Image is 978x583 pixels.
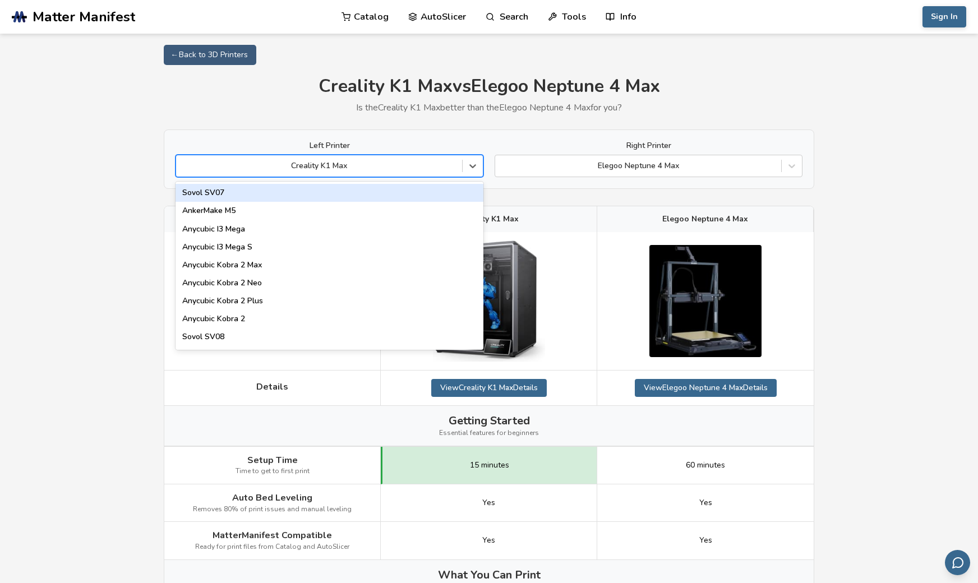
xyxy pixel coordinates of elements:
span: Auto Bed Leveling [232,493,312,503]
span: 60 minutes [686,461,725,470]
span: Elegoo Neptune 4 Max [662,215,748,224]
div: Anycubic I3 Mega [176,220,483,238]
div: Sovol SV07 [176,184,483,202]
input: Creality K1 MaxSovol SV07AnkerMake M5Anycubic I3 MegaAnycubic I3 Mega SAnycubic Kobra 2 MaxAnycub... [182,161,184,170]
span: MatterManifest Compatible [213,530,332,540]
span: Matter Manifest [33,9,135,25]
span: Setup Time [247,455,298,465]
span: Essential features for beginners [439,429,539,437]
div: Sovol SV08 [176,328,483,346]
span: Yes [699,498,712,507]
a: ViewCreality K1 MaxDetails [431,379,547,397]
label: Left Printer [176,141,483,150]
span: Ready for print files from Catalog and AutoSlicer [195,543,349,551]
a: ← Back to 3D Printers [164,45,256,65]
div: Anycubic Kobra 2 [176,310,483,328]
a: ViewElegoo Neptune 4 MaxDetails [635,379,777,397]
div: Anycubic Kobra 2 Max [176,256,483,274]
p: Is the Creality K1 Max better than the Elegoo Neptune 4 Max for you? [164,103,814,113]
span: Yes [482,536,495,545]
span: Removes 80% of print issues and manual leveling [193,506,352,513]
span: Creality K1 Max [459,215,519,224]
span: Yes [699,536,712,545]
span: What You Can Print [438,568,541,581]
label: Right Printer [495,141,802,150]
span: 15 minutes [470,461,509,470]
div: Anycubic Kobra 2 Neo [176,274,483,292]
span: Details [256,382,288,392]
span: Yes [482,498,495,507]
h1: Creality K1 Max vs Elegoo Neptune 4 Max [164,76,814,97]
span: Getting Started [449,414,530,427]
input: Elegoo Neptune 4 Max [501,161,503,170]
div: Creality Hi [176,346,483,364]
div: AnkerMake M5 [176,202,483,220]
div: Anycubic I3 Mega S [176,238,483,256]
img: Elegoo Neptune 4 Max [649,245,762,357]
span: Time to get to first print [236,468,310,475]
div: Anycubic Kobra 2 Plus [176,292,483,310]
button: Send feedback via email [945,550,970,575]
img: Creality K1 Max [433,240,545,362]
button: Sign In [922,6,966,27]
